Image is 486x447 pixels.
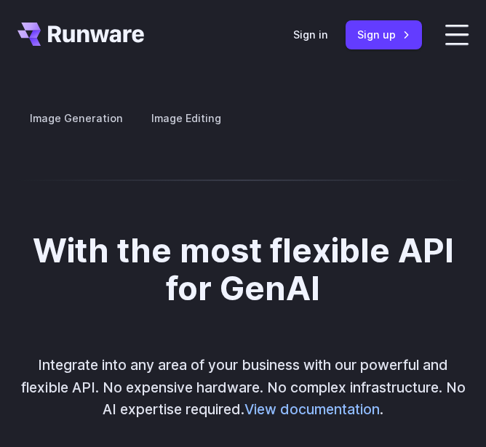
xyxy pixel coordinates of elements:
[244,400,380,418] a: View documentation
[346,20,422,49] a: Sign up
[139,105,234,131] label: Image Editing
[17,354,469,421] p: Integrate into any area of your business with our powerful and flexible API. No expensive hardwar...
[17,23,144,46] a: Go to /
[17,105,135,131] label: Image Generation
[293,26,328,43] a: Sign in
[17,232,469,307] h2: With the most flexible API for GenAI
